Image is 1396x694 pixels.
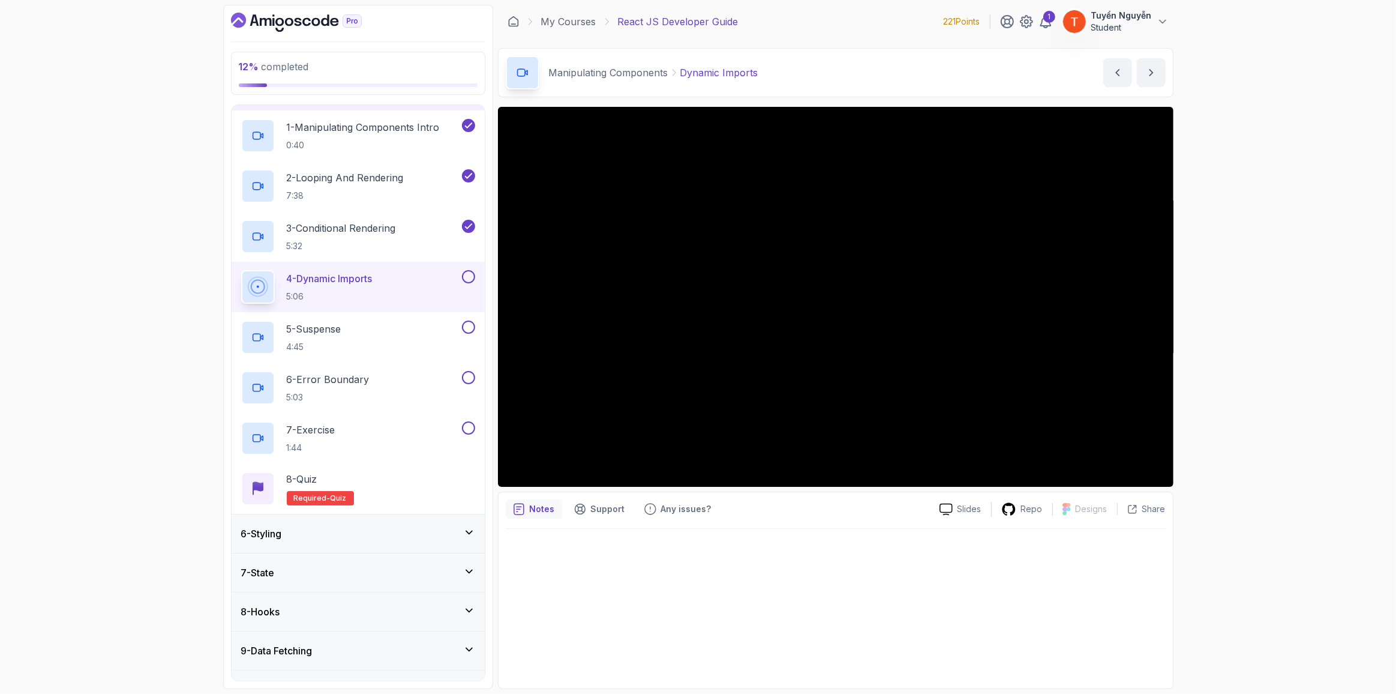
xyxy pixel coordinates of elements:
p: Repo [1021,503,1043,515]
a: Repo [992,502,1052,517]
img: user profile image [1063,10,1086,33]
p: 1 - Manipulating Components Intro [287,120,440,134]
button: next content [1137,58,1166,87]
p: Support [591,503,625,515]
p: 0:40 [287,139,440,151]
button: Support button [567,499,632,519]
button: 6-Error Boundary5:03 [241,371,475,405]
a: Dashboard [508,16,520,28]
p: 5:32 [287,240,396,252]
button: 7-State [232,554,485,592]
button: 6-Styling [232,514,485,553]
button: notes button [506,499,562,519]
p: 4 - Dynamic Imports [287,271,373,286]
button: Feedback button [637,499,719,519]
p: Dynamic Imports [680,65,758,80]
p: Any issues? [661,503,711,515]
p: Manipulating Components [549,65,668,80]
p: Tuyển Nguyễn [1091,10,1152,22]
h3: 8 - Hooks [241,605,280,619]
span: 12 % [239,61,259,73]
button: 8-Hooks [232,593,485,631]
span: quiz [331,493,347,503]
p: 2 - Looping And Rendering [287,170,404,185]
p: 7:38 [287,190,404,202]
p: 8 - Quiz [287,472,317,486]
h3: 7 - State [241,566,275,580]
p: 5:06 [287,291,373,303]
span: Required- [294,493,331,503]
p: 5 - Suspense [287,322,341,336]
span: completed [239,61,309,73]
p: Notes [530,503,555,515]
button: 9-Data Fetching [232,632,485,670]
a: My Courses [541,14,596,29]
button: 7-Exercise1:44 [241,421,475,455]
p: Slides [957,503,981,515]
p: 6 - Error Boundary [287,372,370,387]
button: previous content [1103,58,1132,87]
h3: 6 - Styling [241,527,282,541]
a: Dashboard [231,13,389,32]
p: React JS Developer Guide [618,14,738,29]
button: 5-Suspense4:45 [241,321,475,354]
p: 1:44 [287,442,335,454]
button: Share [1117,503,1166,515]
p: 7 - Exercise [287,423,335,437]
p: Student [1091,22,1152,34]
p: Designs [1076,503,1107,515]
p: Share [1142,503,1166,515]
a: Slides [930,503,991,516]
button: 1-Manipulating Components Intro0:40 [241,119,475,152]
button: 8-QuizRequired-quiz [241,472,475,505]
p: 5:03 [287,391,370,403]
button: user profile imageTuyển NguyễnStudent [1062,10,1169,34]
button: 4-Dynamic Imports5:06 [241,270,475,304]
button: 3-Conditional Rendering5:32 [241,220,475,253]
p: 3 - Conditional Rendering [287,221,396,235]
p: 221 Points [944,16,980,28]
iframe: 4 - Dynamic Imports [498,107,1173,487]
p: 4:45 [287,341,341,353]
a: 1 [1038,14,1053,29]
h3: 9 - Data Fetching [241,644,313,658]
button: 2-Looping And Rendering7:38 [241,169,475,203]
div: 1 [1043,11,1055,23]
